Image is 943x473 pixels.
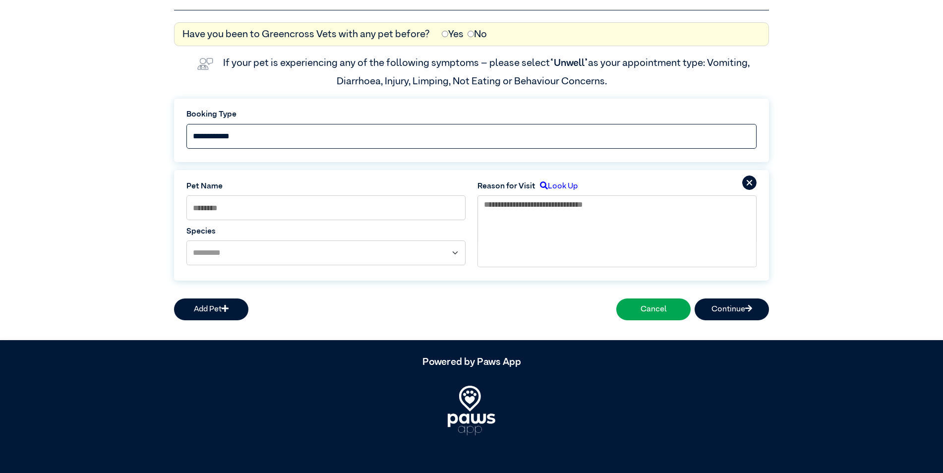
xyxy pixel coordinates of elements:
[186,109,757,120] label: Booking Type
[616,298,691,320] button: Cancel
[174,356,769,368] h5: Powered by Paws App
[550,58,588,68] span: “Unwell”
[448,386,495,435] img: PawsApp
[223,58,752,86] label: If your pet is experiencing any of the following symptoms – please select as your appointment typ...
[468,31,474,37] input: No
[186,226,466,237] label: Species
[182,27,430,42] label: Have you been to Greencross Vets with any pet before?
[695,298,769,320] button: Continue
[193,54,217,74] img: vet
[477,180,535,192] label: Reason for Visit
[174,298,248,320] button: Add Pet
[442,27,464,42] label: Yes
[186,180,466,192] label: Pet Name
[468,27,487,42] label: No
[535,180,578,192] label: Look Up
[442,31,448,37] input: Yes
